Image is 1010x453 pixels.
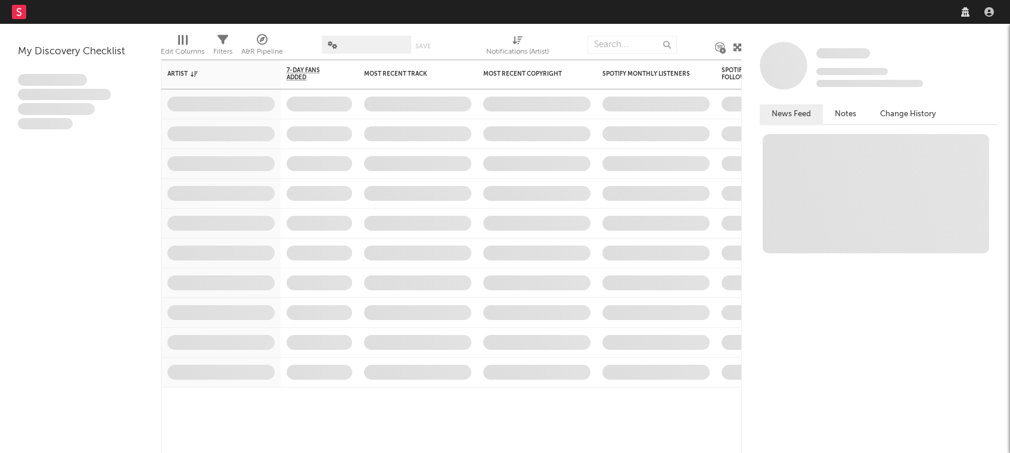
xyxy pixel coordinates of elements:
div: Artist [167,70,257,77]
div: Most Recent Track [364,70,453,77]
div: Notifications (Artist) [486,45,549,59]
span: 7-Day Fans Added [287,67,334,81]
button: Notes [823,104,868,124]
div: My Discovery Checklist [18,45,143,59]
button: Change History [868,104,948,124]
div: Edit Columns [161,30,204,64]
span: Praesent ac interdum [18,103,95,115]
div: Most Recent Copyright [483,70,573,77]
div: A&R Pipeline [241,30,283,64]
div: A&R Pipeline [241,45,283,59]
div: Notifications (Artist) [486,30,549,64]
input: Search... [588,36,677,54]
div: Filters [213,45,232,59]
div: Spotify Monthly Listeners [602,70,692,77]
div: Spotify Followers [722,67,763,81]
span: Lorem ipsum dolor [18,74,87,86]
button: Save [415,43,431,49]
div: Edit Columns [161,45,204,59]
span: 0 fans last week [816,80,923,87]
span: Tracking Since: [DATE] [816,68,888,75]
div: Filters [213,30,232,64]
span: Aliquam viverra [18,118,73,130]
button: News Feed [760,104,823,124]
span: Integer aliquet in purus et [18,89,111,101]
a: Some Artist [816,48,870,60]
span: Some Artist [816,48,870,58]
